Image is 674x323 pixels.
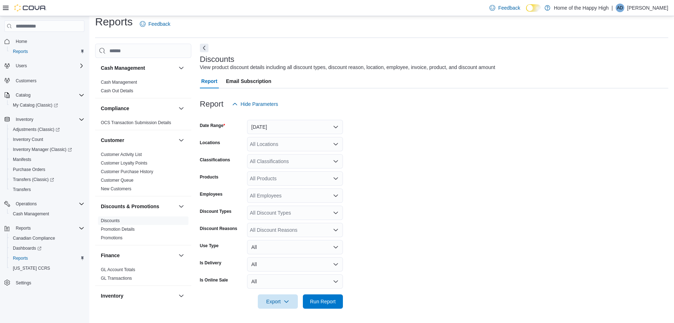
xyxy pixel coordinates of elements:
button: Home [1,36,87,47]
button: Customer [177,136,186,145]
h3: Report [200,100,223,108]
span: Run Report [310,298,336,305]
div: Finance [95,265,191,285]
span: Inventory Manager (Classic) [10,145,84,154]
span: Promotions [101,235,123,241]
label: Date Range [200,123,225,128]
h3: Cash Management [101,64,145,72]
span: Cash Management [10,210,84,218]
a: [US_STATE] CCRS [10,264,53,273]
span: Promotion Details [101,226,135,232]
button: [US_STATE] CCRS [7,263,87,273]
span: Email Subscription [226,74,271,88]
span: Hide Parameters [241,101,278,108]
button: Next [200,44,208,52]
span: OCS Transaction Submission Details [101,120,171,126]
span: Feedback [148,20,170,28]
a: Feedback [487,1,523,15]
span: Inventory Manager (Classic) [13,147,72,152]
h1: Reports [95,15,133,29]
label: Classifications [200,157,230,163]
span: Transfers [13,187,31,192]
button: Open list of options [333,141,339,147]
a: Settings [13,279,34,287]
a: Transfers (Classic) [10,175,57,184]
label: Is Delivery [200,260,221,266]
a: Inventory Manager (Classic) [10,145,75,154]
a: Customers [13,77,39,85]
div: View product discount details including all discount types, discount reason, location, employee, ... [200,64,495,71]
button: Cash Management [7,209,87,219]
a: Home [13,37,30,46]
span: Customer Purchase History [101,169,153,175]
button: Canadian Compliance [7,233,87,243]
span: Cash Management [101,79,137,85]
h3: Compliance [101,105,129,112]
button: Inventory [101,292,176,299]
span: Reports [10,47,84,56]
span: Adjustments (Classic) [13,127,60,132]
a: Canadian Compliance [10,234,58,243]
span: Washington CCRS [10,264,84,273]
button: Manifests [7,155,87,165]
a: Transfers (Classic) [7,175,87,185]
span: Purchase Orders [10,165,84,174]
button: Finance [177,251,186,260]
button: Reports [7,253,87,263]
a: Promotion Details [101,227,135,232]
span: Reports [16,225,31,231]
a: Customer Loyalty Points [101,161,147,166]
button: Finance [101,252,176,259]
a: Dashboards [7,243,87,253]
button: Operations [1,199,87,209]
a: My Catalog (Classic) [10,101,61,109]
button: Transfers [7,185,87,195]
span: Operations [16,201,37,207]
button: Compliance [101,105,176,112]
a: Reports [10,47,31,56]
button: Reports [13,224,34,233]
div: Compliance [95,118,191,130]
button: Run Report [303,294,343,309]
button: Open list of options [333,158,339,164]
button: Inventory [13,115,36,124]
span: Discounts [101,218,120,224]
button: Export [258,294,298,309]
label: Use Type [200,243,218,249]
a: Manifests [10,155,34,164]
img: Cova [14,4,46,11]
div: Cash Management [95,78,191,98]
span: Users [16,63,27,69]
a: Adjustments (Classic) [10,125,63,134]
span: Inventory Count [10,135,84,144]
button: Reports [7,47,87,57]
button: Cash Management [177,64,186,72]
button: Open list of options [333,176,339,181]
span: New Customers [101,186,131,192]
h3: Inventory [101,292,123,299]
a: Promotions [101,235,123,240]
span: Reports [13,255,28,261]
h3: Customer [101,137,124,144]
a: Customer Purchase History [101,169,153,174]
label: Discount Types [200,209,231,214]
span: Inventory [13,115,84,124]
span: Settings [16,280,31,286]
span: Customer Activity List [101,152,142,157]
span: Home [16,39,27,44]
button: All [247,257,343,271]
a: Customer Queue [101,178,133,183]
span: Transfers [10,185,84,194]
a: Cash Management [101,80,137,85]
a: Inventory Count [10,135,46,144]
span: Home [13,37,84,46]
button: All [247,274,343,289]
h3: Discounts [200,55,235,64]
a: Cash Management [10,210,52,218]
a: OCS Transaction Submission Details [101,120,171,125]
span: Dashboards [13,245,41,251]
span: Catalog [13,91,84,99]
button: Users [13,62,30,70]
a: GL Transactions [101,276,132,281]
input: Dark Mode [526,4,541,12]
